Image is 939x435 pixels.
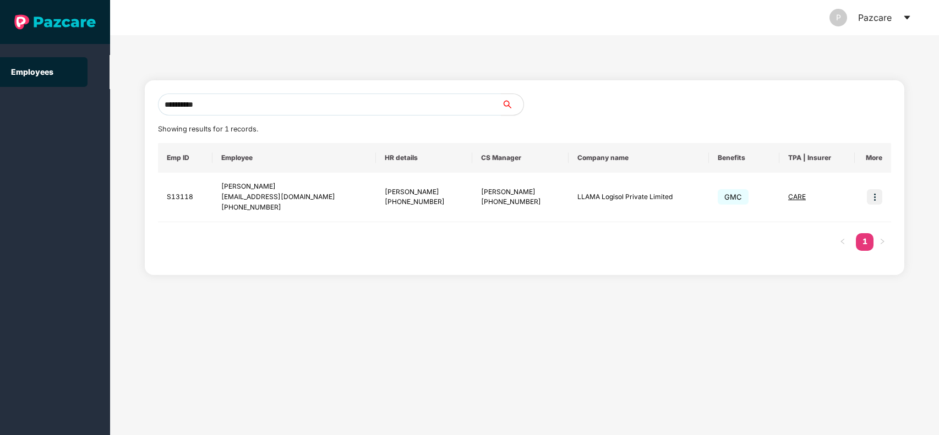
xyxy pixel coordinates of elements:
[834,233,851,251] li: Previous Page
[836,9,841,26] span: P
[501,100,523,109] span: search
[212,143,376,173] th: Employee
[385,187,463,197] div: [PERSON_NAME]
[569,143,709,173] th: Company name
[874,233,891,251] li: Next Page
[839,238,846,245] span: left
[569,173,709,222] td: LLAMA Logisol Private Limited
[834,233,851,251] button: left
[501,93,524,115] button: search
[158,173,212,222] td: S13118
[867,189,882,205] img: icon
[856,233,874,250] a: 1
[855,143,892,173] th: More
[472,143,569,173] th: CS Manager
[11,67,53,76] a: Employees
[221,202,367,213] div: [PHONE_NUMBER]
[779,143,855,173] th: TPA | Insurer
[158,125,258,133] span: Showing results for 1 records.
[709,143,779,173] th: Benefits
[879,238,886,245] span: right
[788,192,806,201] span: CARE
[481,197,560,207] div: [PHONE_NUMBER]
[376,143,472,173] th: HR details
[221,192,367,202] div: [EMAIL_ADDRESS][DOMAIN_NAME]
[385,197,463,207] div: [PHONE_NUMBER]
[874,233,891,251] button: right
[903,13,911,22] span: caret-down
[158,143,212,173] th: Emp ID
[221,181,367,192] div: [PERSON_NAME]
[481,187,560,197] div: [PERSON_NAME]
[718,189,749,205] span: GMC
[856,233,874,251] li: 1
